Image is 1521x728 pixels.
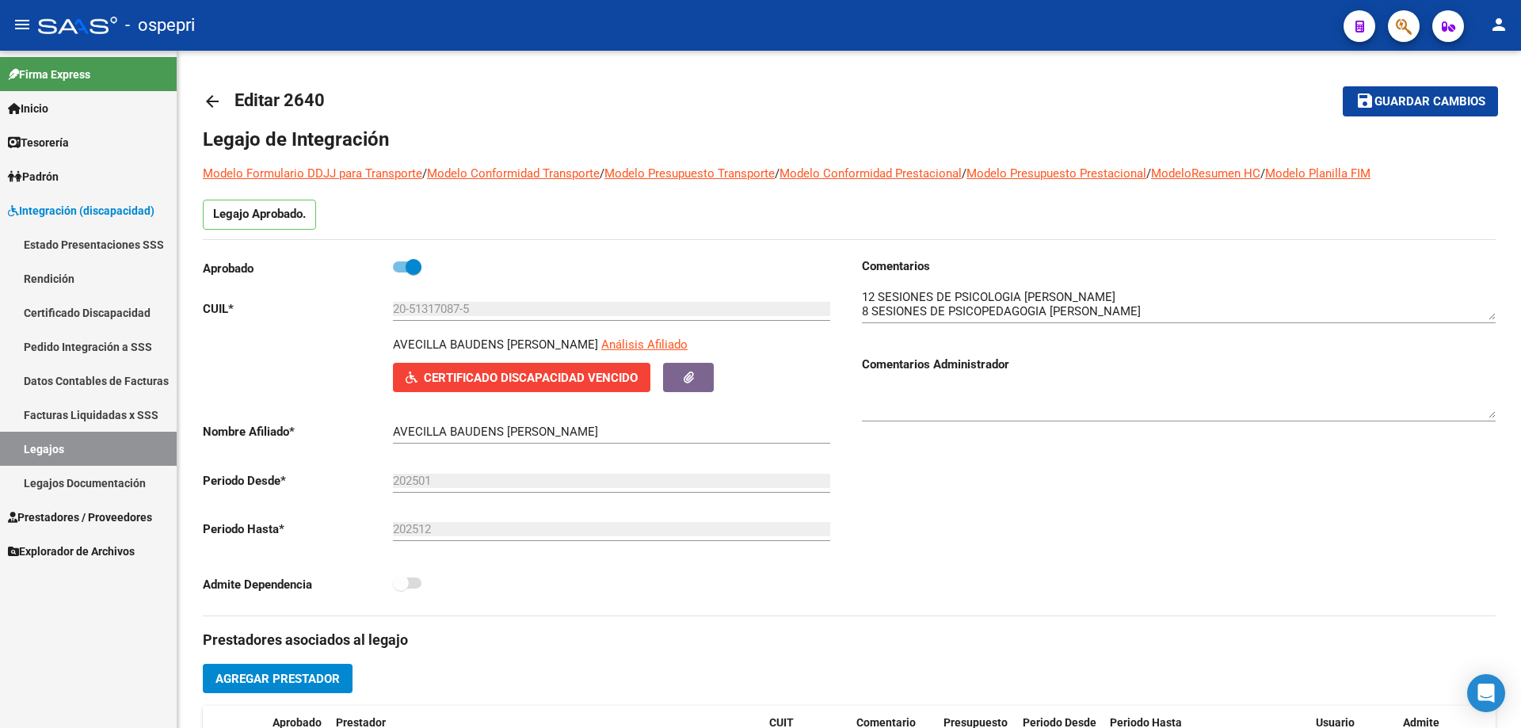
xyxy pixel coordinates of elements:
[8,134,69,151] span: Tesorería
[1265,166,1370,181] a: Modelo Planilla FIM
[203,472,393,490] p: Periodo Desde
[1374,95,1485,109] span: Guardar cambios
[203,166,422,181] a: Modelo Formulario DDJJ para Transporte
[424,371,638,385] span: Certificado Discapacidad Vencido
[125,8,195,43] span: - ospepri
[604,166,775,181] a: Modelo Presupuesto Transporte
[393,336,598,353] p: AVECILLA BAUDENS [PERSON_NAME]
[966,166,1146,181] a: Modelo Presupuesto Prestacional
[203,300,393,318] p: CUIL
[1355,91,1374,110] mat-icon: save
[8,509,152,526] span: Prestadores / Proveedores
[203,629,1496,651] h3: Prestadores asociados al legajo
[862,356,1496,373] h3: Comentarios Administrador
[393,363,650,392] button: Certificado Discapacidad Vencido
[601,337,688,352] span: Análisis Afiliado
[1343,86,1498,116] button: Guardar cambios
[427,166,600,181] a: Modelo Conformidad Transporte
[203,200,316,230] p: Legajo Aprobado.
[234,90,325,110] span: Editar 2640
[1489,15,1508,34] mat-icon: person
[1467,674,1505,712] div: Open Intercom Messenger
[215,672,340,686] span: Agregar Prestador
[203,423,393,440] p: Nombre Afiliado
[8,66,90,83] span: Firma Express
[8,168,59,185] span: Padrón
[13,15,32,34] mat-icon: menu
[203,127,1496,152] h1: Legajo de Integración
[203,520,393,538] p: Periodo Hasta
[862,257,1496,275] h3: Comentarios
[203,576,393,593] p: Admite Dependencia
[8,202,154,219] span: Integración (discapacidad)
[203,92,222,111] mat-icon: arrow_back
[8,100,48,117] span: Inicio
[203,260,393,277] p: Aprobado
[780,166,962,181] a: Modelo Conformidad Prestacional
[1151,166,1260,181] a: ModeloResumen HC
[203,664,353,693] button: Agregar Prestador
[8,543,135,560] span: Explorador de Archivos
